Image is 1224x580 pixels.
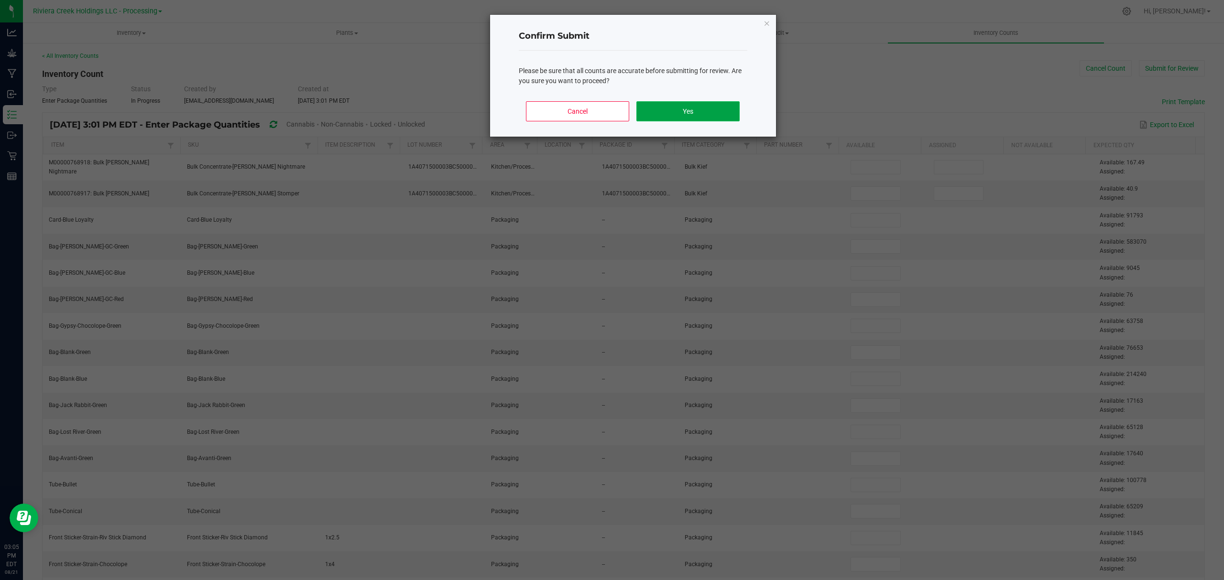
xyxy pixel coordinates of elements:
[519,30,747,43] h4: Confirm Submit
[10,504,38,532] iframe: Resource center
[519,66,747,86] div: Please be sure that all counts are accurate before submitting for review. Are you sure you want t...
[636,101,739,121] button: Yes
[764,17,770,29] button: Close
[526,101,629,121] button: Cancel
